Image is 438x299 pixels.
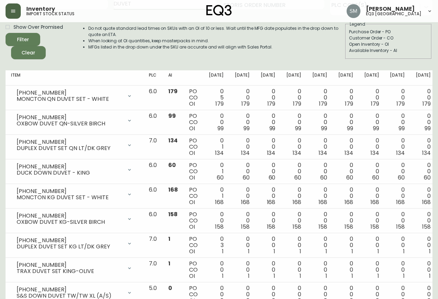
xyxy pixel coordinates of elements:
div: Available Inventory - AI [349,47,428,54]
span: OI [189,124,195,132]
span: 60 [243,174,250,182]
img: logo [206,5,232,16]
div: PO CO [189,261,198,279]
div: 0 0 [261,261,276,279]
div: 0 0 [235,261,250,279]
div: [PHONE_NUMBER]DUPLEX DUVET SET KG LT/DK GREY [11,236,138,251]
span: Inventory [26,6,55,12]
div: MONCTON KG DUVET SET - WHITE [17,194,123,201]
div: 0 0 [286,162,301,181]
img: 7f81727b932dc0839a87bd35cb6414d8 [347,4,360,18]
td: 6.0 [143,86,163,110]
div: OXBOW DUVET KG-SILVER BIRCH [17,219,123,225]
span: 168 [345,198,353,206]
div: 0 0 [235,236,250,255]
span: 1 [429,247,431,255]
div: 0 0 [235,162,250,181]
span: 1 [168,235,170,243]
li: Do not quote standard lead times on SKUs with an OI of 10 or less. Wait until the MFG date popula... [88,25,345,38]
span: 1 [300,247,301,255]
div: 0 0 [390,162,405,181]
span: 1 [377,272,379,280]
span: 168 [267,198,276,206]
div: MONCTON QN DUVET SET - WHITE [17,96,123,102]
div: [PHONE_NUMBER] [17,188,123,194]
div: Filter [17,35,29,44]
div: 0 0 [416,162,431,181]
th: [DATE] [255,70,281,86]
span: 134 [215,149,224,157]
div: [PHONE_NUMBER] [17,114,123,121]
div: 0 0 [261,211,276,230]
span: 134 [319,149,327,157]
span: 60 [269,174,276,182]
div: 0 0 [364,236,379,255]
h5: eq3 [GEOGRAPHIC_DATA] [366,12,421,16]
div: [PHONE_NUMBER] [17,164,123,170]
div: 0 0 [390,88,405,107]
span: 1 [248,247,250,255]
div: 0 0 [312,187,327,205]
span: 134 [422,149,431,157]
div: [PHONE_NUMBER] [17,262,123,268]
td: 6.0 [143,184,163,209]
li: MFGs listed in the drop down under the SKU are accurate and will align with Sales Portal. [88,44,345,50]
div: 0 0 [390,211,405,230]
span: 179 [241,100,250,108]
div: 0 0 [338,113,353,132]
div: 0 0 [338,236,353,255]
div: 0 0 [235,113,250,132]
div: 0 0 [364,113,379,132]
span: 60 [320,174,327,182]
span: OI [189,247,195,255]
div: [PHONE_NUMBER] [17,287,123,293]
div: 0 0 [390,236,405,255]
div: 0 0 [338,187,353,205]
span: 168 [168,186,178,194]
span: 1 [300,272,301,280]
div: [PHONE_NUMBER]MONCTON QN DUVET SET - WHITE [11,88,138,104]
span: OI [189,149,195,157]
span: 168 [293,198,301,206]
div: DUPLEX DUVET SET QN LT/DK GREY [17,145,123,151]
th: AI [163,70,184,86]
span: 60 [424,174,431,182]
div: 0 0 [312,261,327,279]
div: PO CO [189,162,198,181]
td: 7.0 [143,258,163,282]
button: Filter [6,33,40,46]
div: 0 0 [209,211,224,230]
span: 134 [396,149,405,157]
div: [PHONE_NUMBER] [17,237,123,244]
div: 0 0 [312,138,327,156]
span: 158 [293,223,301,231]
div: 0 0 [390,113,405,132]
div: 0 0 [338,211,353,230]
div: TRAX DUVET SET KING-OLIVE [17,268,123,274]
span: 158 [168,210,178,218]
legend: Legend [349,21,366,27]
div: 0 0 [416,236,431,255]
span: [PERSON_NAME] [366,6,415,12]
div: 0 1 [209,187,224,205]
span: 60 [168,161,176,169]
span: 158 [396,223,405,231]
th: [DATE] [333,70,359,86]
span: 168 [370,198,379,206]
div: 0 0 [286,211,301,230]
div: 0 0 [261,88,276,107]
span: 134 [168,137,178,144]
button: Clear [11,46,46,59]
span: 99 [168,112,176,120]
span: 1 [222,247,224,255]
div: [PHONE_NUMBER]TRAX DUVET SET KING-OLIVE [11,261,138,276]
div: 0 0 [209,113,224,132]
span: 158 [345,223,353,231]
td: 6.0 [143,159,163,184]
div: PO CO [189,88,198,107]
div: 0 0 [364,88,379,107]
th: [DATE] [410,70,436,86]
td: 7.0 [143,135,163,159]
span: 168 [396,198,405,206]
div: 0 0 [416,261,431,279]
